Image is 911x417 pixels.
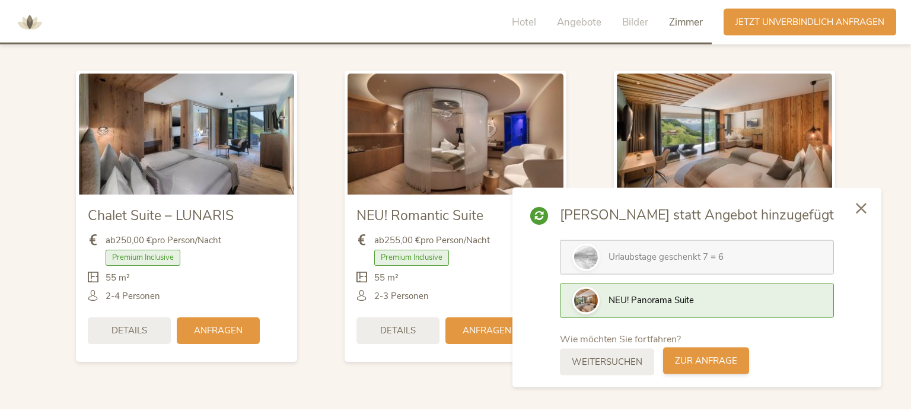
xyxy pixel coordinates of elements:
[669,15,703,29] span: Zimmer
[356,206,483,225] span: NEU! Romantic Suite
[374,290,429,303] span: 2-3 Personen
[574,246,598,269] img: Preview
[374,250,449,265] span: Premium Inclusive
[106,234,221,247] span: ab pro Person/Nacht
[512,15,536,29] span: Hotel
[106,290,160,303] span: 2-4 Personen
[463,324,511,337] span: Anfragen
[106,250,180,265] span: Premium Inclusive
[560,206,834,225] span: [PERSON_NAME] statt Angebot hinzugefügt
[79,74,294,195] img: Chalet Suite – LUNARIS
[609,294,694,306] span: NEU! Panorama Suite
[622,15,648,29] span: Bilder
[609,251,724,263] span: Urlaubstage geschenkt 7 = 6
[572,356,642,368] span: weitersuchen
[12,18,47,26] a: AMONTI & LUNARIS Wellnessresort
[116,234,152,246] b: 250,00 €
[348,74,563,195] img: NEU! Romantic Suite
[12,5,47,40] img: AMONTI & LUNARIS Wellnessresort
[112,324,147,337] span: Details
[374,272,399,284] span: 55 m²
[194,324,243,337] span: Anfragen
[574,289,598,313] img: Preview
[675,355,737,367] span: zur Anfrage
[557,15,601,29] span: Angebote
[384,234,421,246] b: 255,00 €
[88,206,234,225] span: Chalet Suite – LUNARIS
[374,234,490,247] span: ab pro Person/Nacht
[380,324,416,337] span: Details
[735,16,884,28] span: Jetzt unverbindlich anfragen
[106,272,130,284] span: 55 m²
[617,74,832,195] img: NEU! Panorama Suite
[560,333,681,346] span: Wie möchten Sie fortfahren?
